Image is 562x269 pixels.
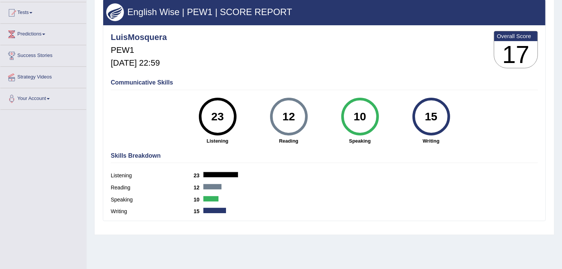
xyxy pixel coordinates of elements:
[111,33,167,42] h4: LuisMosquera
[111,208,194,215] label: Writing
[186,137,249,144] strong: Listening
[497,33,535,39] b: Overall Score
[0,88,86,107] a: Your Account
[111,184,194,192] label: Reading
[111,58,167,68] h5: [DATE] 22:59
[399,137,463,144] strong: Writing
[204,101,231,132] div: 23
[417,101,445,132] div: 15
[194,197,203,203] b: 10
[346,101,374,132] div: 10
[0,2,86,21] a: Tests
[0,24,86,43] a: Predictions
[111,196,194,204] label: Speaking
[0,67,86,86] a: Strategy Videos
[275,101,302,132] div: 12
[328,137,392,144] strong: Speaking
[106,7,542,17] h3: English Wise | PEW1 | SCORE REPORT
[106,3,124,21] img: wings.png
[111,46,167,55] h5: PEW1
[111,172,194,180] label: Listening
[194,184,203,191] b: 12
[194,208,203,214] b: 15
[111,79,538,86] h4: Communicative Skills
[494,41,538,68] h3: 17
[0,45,86,64] a: Success Stories
[111,152,538,159] h4: Skills Breakdown
[257,137,321,144] strong: Reading
[194,172,203,178] b: 23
